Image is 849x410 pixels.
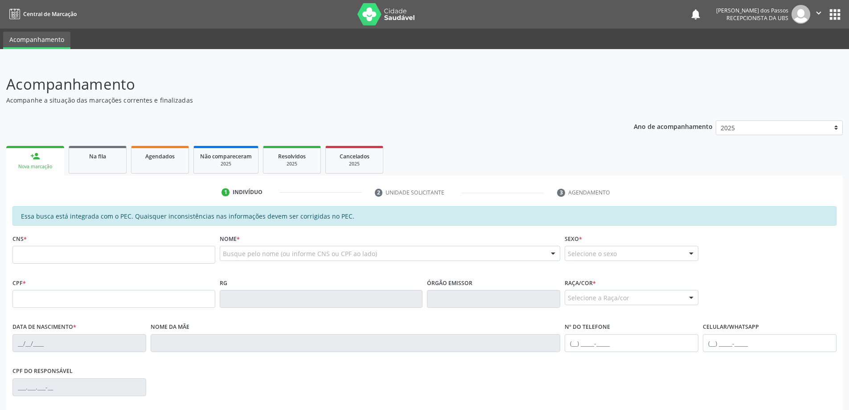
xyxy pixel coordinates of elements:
[151,320,189,334] label: Nome da mãe
[792,5,810,24] img: img
[278,153,306,160] span: Resolvidos
[233,188,262,196] div: Indivíduo
[220,232,240,246] label: Nome
[12,364,73,378] label: CPF do responsável
[726,14,788,22] span: Recepcionista da UBS
[568,249,617,258] span: Selecione o sexo
[221,188,230,196] div: 1
[12,378,146,396] input: ___.___.___-__
[716,7,788,14] div: [PERSON_NAME] dos Passos
[145,153,175,160] span: Agendados
[689,8,702,21] button: notifications
[270,161,314,167] div: 2025
[703,334,837,352] input: (__) _____-_____
[12,163,58,170] div: Nova marcação
[223,249,377,258] span: Busque pelo nome (ou informe CNS ou CPF ao lado)
[565,232,582,246] label: Sexo
[89,153,106,160] span: Na fila
[23,10,77,18] span: Central de Marcação
[6,95,592,105] p: Acompanhe a situação das marcações correntes e finalizadas
[340,153,369,160] span: Cancelados
[6,7,77,21] a: Central de Marcação
[427,276,472,290] label: Órgão emissor
[12,206,837,226] div: Essa busca está integrada com o PEC. Quaisquer inconsistências nas informações devem ser corrigid...
[30,151,40,161] div: person_add
[827,7,843,22] button: apps
[814,8,824,18] i: 
[12,320,76,334] label: Data de nascimento
[200,161,252,167] div: 2025
[810,5,827,24] button: 
[200,153,252,160] span: Não compareceram
[332,161,377,167] div: 2025
[634,120,713,132] p: Ano de acompanhamento
[568,293,629,302] span: Selecione a Raça/cor
[12,276,26,290] label: CPF
[703,320,759,334] label: Celular/WhatsApp
[220,276,227,290] label: RG
[12,232,27,246] label: CNS
[6,73,592,95] p: Acompanhamento
[565,320,610,334] label: Nº do Telefone
[3,32,70,49] a: Acompanhamento
[565,276,596,290] label: Raça/cor
[12,334,146,352] input: __/__/____
[565,334,698,352] input: (__) _____-_____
